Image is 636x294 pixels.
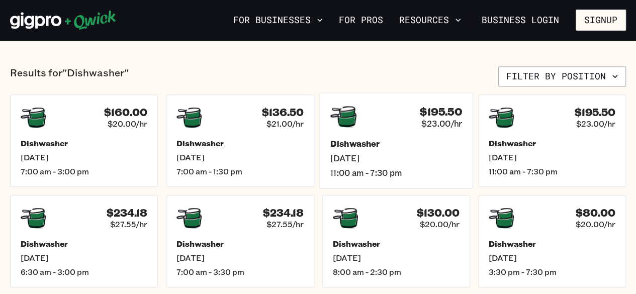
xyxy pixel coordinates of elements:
span: $21.00/hr [266,119,304,129]
button: Resources [395,12,465,29]
h5: Dishwasher [176,239,303,249]
span: [DATE] [21,152,147,162]
span: 11:00 am - 7:30 pm [330,167,462,178]
button: For Businesses [229,12,327,29]
h5: Dishwasher [330,138,462,149]
h4: $160.00 [104,106,147,119]
a: Business Login [473,10,568,31]
a: $234.18$27.55/hrDishwasher[DATE]7:00 am - 3:30 pm [166,195,314,287]
span: $20.00/hr [420,219,460,229]
button: Signup [576,10,626,31]
span: 8:00 am - 2:30 pm [333,267,460,277]
h5: Dishwasher [21,239,147,249]
a: $195.50$23.00/hrDishwasher[DATE]11:00 am - 7:30 pm [478,94,626,187]
span: [DATE] [21,253,147,263]
a: $195.50$23.00/hrDishwasher[DATE]11:00 am - 7:30 pm [319,92,473,188]
span: 6:30 am - 3:00 pm [21,267,147,277]
span: [DATE] [176,152,303,162]
h5: Dishwasher [21,138,147,148]
span: 7:00 am - 3:30 pm [176,267,303,277]
a: For Pros [335,12,387,29]
h5: Dishwasher [489,138,615,148]
span: $23.00/hr [421,118,462,129]
span: [DATE] [489,253,615,263]
a: $130.00$20.00/hrDishwasher[DATE]8:00 am - 2:30 pm [322,195,470,287]
h4: $195.50 [420,105,462,118]
span: $20.00/hr [108,119,147,129]
button: Filter by position [498,66,626,86]
a: $80.00$20.00/hrDishwasher[DATE]3:30 pm - 7:30 pm [478,195,626,287]
span: 3:30 pm - 7:30 pm [489,267,615,277]
span: 7:00 am - 3:00 pm [21,166,147,176]
h4: $195.50 [575,106,615,119]
a: $160.00$20.00/hrDishwasher[DATE]7:00 am - 3:00 pm [10,94,158,187]
h4: $80.00 [576,207,615,219]
span: [DATE] [333,253,460,263]
h4: $130.00 [417,207,460,219]
a: $234.18$27.55/hrDishwasher[DATE]6:30 am - 3:00 pm [10,195,158,287]
h5: Dishwasher [333,239,460,249]
span: $23.00/hr [576,119,615,129]
h5: Dishwasher [489,239,615,249]
h4: $136.50 [262,106,304,119]
span: 7:00 am - 1:30 pm [176,166,303,176]
span: [DATE] [176,253,303,263]
p: Results for "Dishwasher" [10,66,129,86]
span: $27.55/hr [266,219,304,229]
span: $20.00/hr [576,219,615,229]
span: [DATE] [489,152,615,162]
h4: $234.18 [263,207,304,219]
span: 11:00 am - 7:30 pm [489,166,615,176]
h4: $234.18 [107,207,147,219]
h5: Dishwasher [176,138,303,148]
a: $136.50$21.00/hrDishwasher[DATE]7:00 am - 1:30 pm [166,94,314,187]
span: $27.55/hr [110,219,147,229]
span: [DATE] [330,153,462,163]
